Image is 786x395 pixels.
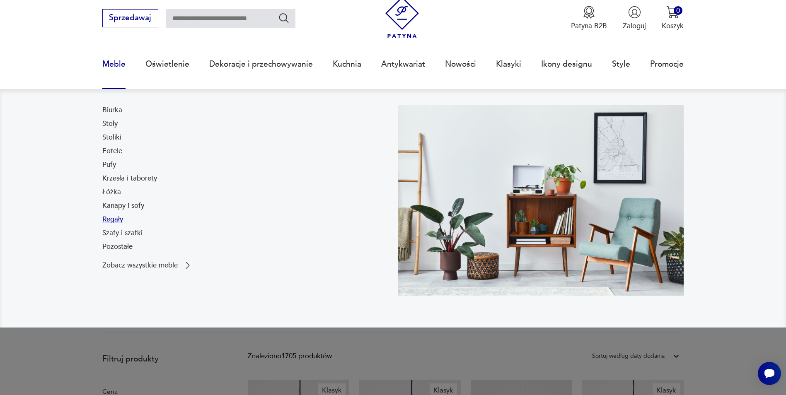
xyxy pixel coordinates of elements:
[102,201,144,211] a: Kanapy i sofy
[758,362,781,385] iframe: Smartsupp widget button
[496,45,521,83] a: Klasyki
[662,6,684,31] button: 0Koszyk
[662,21,684,31] p: Koszyk
[541,45,592,83] a: Ikony designu
[102,132,121,142] a: Stoliki
[102,173,157,183] a: Krzesła i taborety
[102,119,118,129] a: Stoły
[278,12,290,24] button: Szukaj
[674,6,682,15] div: 0
[628,6,641,19] img: Ikonka użytkownika
[102,160,116,170] a: Pufy
[145,45,189,83] a: Oświetlenie
[583,6,595,19] img: Ikona medalu
[102,15,158,22] a: Sprzedawaj
[398,105,684,296] img: 969d9116629659dbb0bd4e745da535dc.jpg
[102,242,133,252] a: Pozostałe
[102,228,143,238] a: Szafy i szafki
[102,262,178,269] p: Zobacz wszystkie meble
[333,45,361,83] a: Kuchnia
[623,6,646,31] button: Zaloguj
[102,45,126,83] a: Meble
[102,214,123,224] a: Regały
[650,45,684,83] a: Promocje
[102,260,193,270] a: Zobacz wszystkie meble
[102,9,158,27] button: Sprzedawaj
[102,146,122,156] a: Fotele
[571,6,607,31] a: Ikona medaluPatyna B2B
[102,187,121,197] a: Łóżka
[571,21,607,31] p: Patyna B2B
[666,6,679,19] img: Ikona koszyka
[445,45,476,83] a: Nowości
[102,105,122,115] a: Biurka
[209,45,313,83] a: Dekoracje i przechowywanie
[571,6,607,31] button: Patyna B2B
[612,45,630,83] a: Style
[623,21,646,31] p: Zaloguj
[381,45,425,83] a: Antykwariat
